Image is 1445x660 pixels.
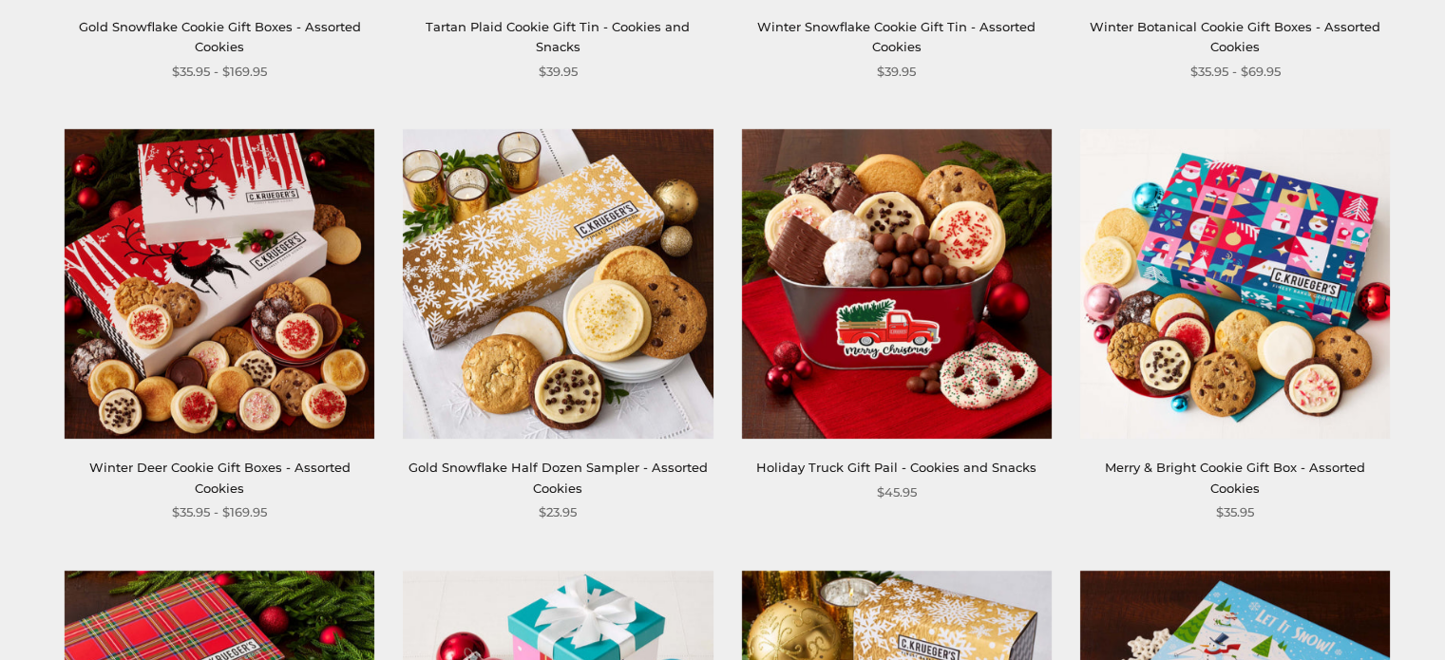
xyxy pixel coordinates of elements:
[172,502,267,522] span: $35.95 - $169.95
[1080,129,1390,439] img: Merry & Bright Cookie Gift Box - Assorted Cookies
[409,460,708,495] a: Gold Snowflake Half Dozen Sampler - Assorted Cookies
[1105,460,1365,495] a: Merry & Bright Cookie Gift Box - Assorted Cookies
[1090,19,1380,54] a: Winter Botanical Cookie Gift Boxes - Assorted Cookies
[15,588,197,645] iframe: Sign Up via Text for Offers
[877,482,917,502] span: $45.95
[539,502,577,522] span: $23.95
[877,62,916,82] span: $39.95
[89,460,351,495] a: Winter Deer Cookie Gift Boxes - Assorted Cookies
[172,62,267,82] span: $35.95 - $169.95
[403,129,713,439] img: Gold Snowflake Half Dozen Sampler - Assorted Cookies
[426,19,690,54] a: Tartan Plaid Cookie Gift Tin - Cookies and Snacks
[79,19,361,54] a: Gold Snowflake Cookie Gift Boxes - Assorted Cookies
[65,129,374,439] img: Winter Deer Cookie Gift Boxes - Assorted Cookies
[742,129,1052,439] a: Holiday Truck Gift Pail - Cookies and Snacks
[539,62,578,82] span: $39.95
[741,129,1051,439] img: Holiday Truck Gift Pail - Cookies and Snacks
[757,19,1036,54] a: Winter Snowflake Cookie Gift Tin - Assorted Cookies
[756,460,1036,475] a: Holiday Truck Gift Pail - Cookies and Snacks
[1216,502,1254,522] span: $35.95
[1189,62,1280,82] span: $35.95 - $69.95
